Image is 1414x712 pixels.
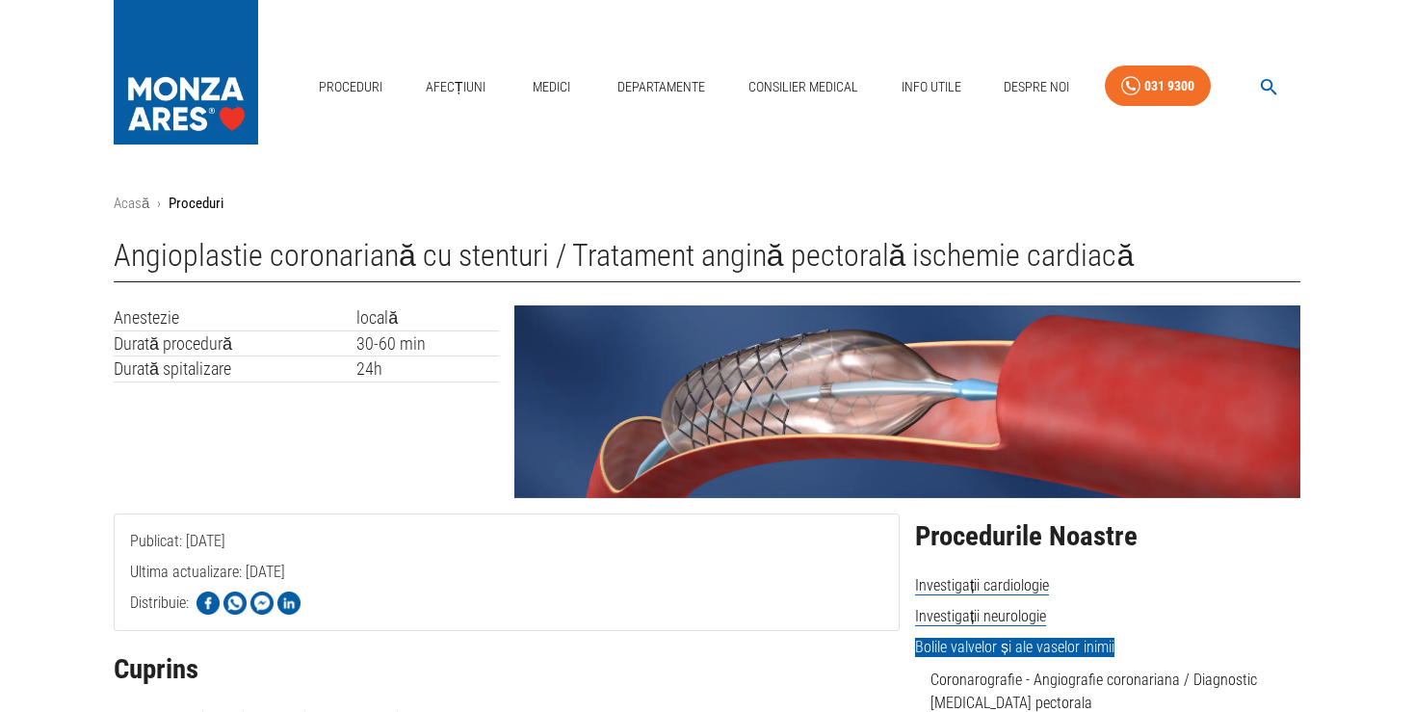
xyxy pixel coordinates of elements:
[610,67,713,107] a: Departamente
[520,67,582,107] a: Medici
[418,67,493,107] a: Afecțiuni
[514,305,1300,498] img: Angioplastie coronariana cu implant de stenturi | MONZA ARES
[311,67,390,107] a: Proceduri
[1144,74,1194,98] div: 031 9300
[915,576,1049,595] span: Investigații cardiologie
[169,193,223,215] p: Proceduri
[356,330,499,356] td: 30-60 min
[130,532,225,627] span: Publicat: [DATE]
[223,592,247,615] img: Share on WhatsApp
[277,592,301,615] img: Share on LinkedIn
[114,330,356,356] td: Durată procedură
[114,654,900,685] h2: Cuprins
[741,67,866,107] a: Consilier Medical
[356,305,499,330] td: locală
[356,356,499,382] td: 24h
[114,193,1300,215] nav: breadcrumb
[250,592,274,615] img: Share on Facebook Messenger
[196,592,220,615] img: Share on Facebook
[894,67,969,107] a: Info Utile
[915,521,1300,552] h2: Procedurile Noastre
[930,671,1257,712] a: Coronarografie - Angiografie coronariana / Diagnostic [MEDICAL_DATA] pectorala
[915,638,1114,657] span: Bolile valvelor și ale vaselor inimii
[114,195,149,212] a: Acasă
[130,592,189,615] p: Distribuie:
[114,356,356,382] td: Durată spitalizare
[915,607,1046,626] span: Investigații neurologie
[996,67,1077,107] a: Despre Noi
[157,193,161,215] li: ›
[130,563,285,658] span: Ultima actualizare: [DATE]
[114,305,356,330] td: Anestezie
[114,238,1300,282] h1: Angioplastie coronariană cu stenturi / Tratament angină pectorală ischemie cardiacă
[1105,66,1211,107] a: 031 9300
